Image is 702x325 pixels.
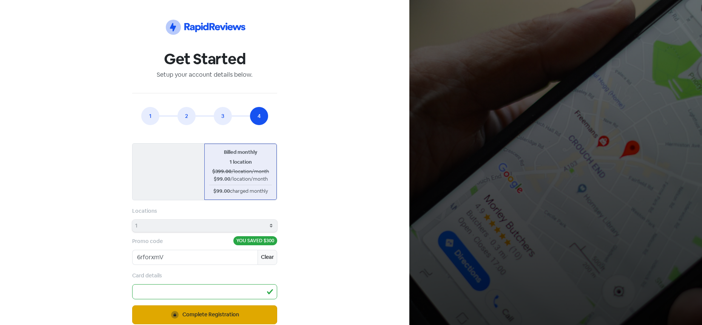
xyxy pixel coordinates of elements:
[182,311,239,319] span: Complete Registration
[209,149,272,156] div: Billed monthly
[209,158,272,166] div: 1 location
[132,207,157,215] label: Locations
[209,187,272,195] div: $99.00
[250,107,268,125] a: 4
[163,187,196,194] span: charged yearly
[214,107,232,125] a: 3
[137,148,200,156] div: Billed yearly
[132,250,258,265] input: Promo code
[137,158,200,166] div: 1 location
[177,107,196,125] a: 2
[132,237,163,245] label: Promo code
[231,168,269,175] span: /location/month
[132,305,277,324] button: Complete Registration
[230,176,268,182] span: /location/month
[159,168,196,174] span: /location/month
[137,167,200,175] div: $332.50
[233,236,277,245] span: You saved $300
[141,107,159,125] a: 1
[258,250,277,265] button: Clear
[132,272,162,280] label: Card details
[209,175,272,183] div: $99.00
[132,50,277,68] h1: Get Started
[137,175,200,183] div: $307.50
[159,175,196,182] span: /location/month
[209,168,272,175] div: $399.00
[137,287,262,294] iframe: Secure card payment input frame
[137,187,200,195] div: $3690.00
[170,149,194,155] span: (save 17%)
[230,188,268,194] span: charged monthly
[157,71,253,79] span: Setup your account details below.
